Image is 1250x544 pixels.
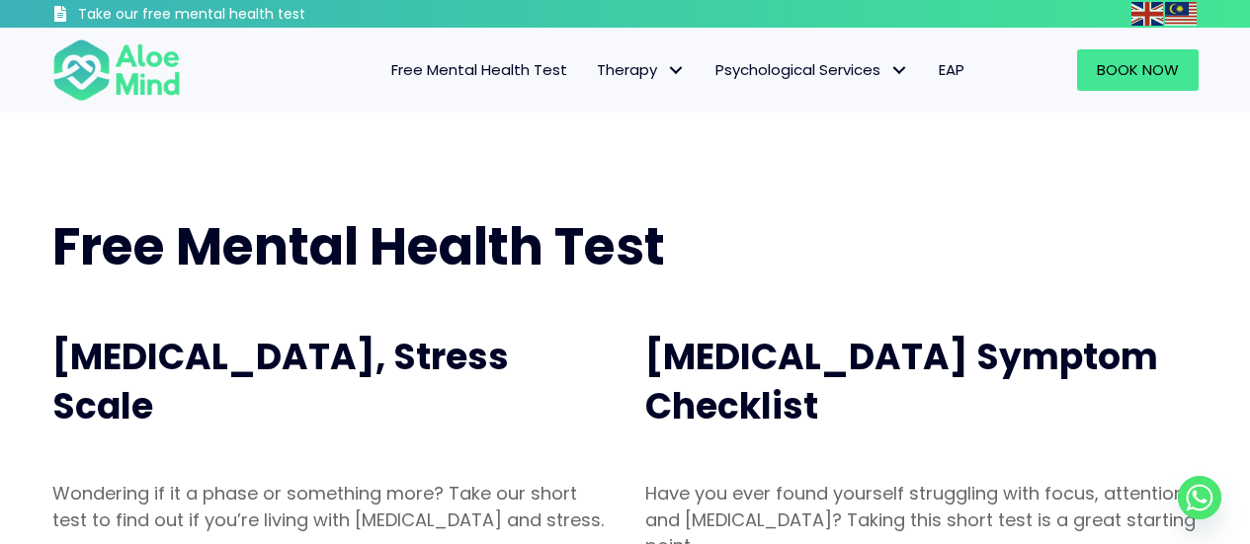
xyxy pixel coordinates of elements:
[52,210,665,282] span: Free Mental Health Test
[662,56,691,85] span: Therapy: submenu
[1165,2,1197,26] img: ms
[924,49,979,91] a: EAP
[597,59,686,80] span: Therapy
[701,49,924,91] a: Psychological ServicesPsychological Services: submenu
[1178,476,1221,519] a: Whatsapp
[1097,59,1179,80] span: Book Now
[715,59,909,80] span: Psychological Services
[391,59,567,80] span: Free Mental Health Test
[939,59,964,80] span: EAP
[885,56,914,85] span: Psychological Services: submenu
[1077,49,1199,91] a: Book Now
[376,49,582,91] a: Free Mental Health Test
[52,481,606,532] p: Wondering if it a phase or something more? Take our short test to find out if you’re living with ...
[1165,2,1199,25] a: Malay
[582,49,701,91] a: TherapyTherapy: submenu
[207,49,979,91] nav: Menu
[52,332,509,431] span: [MEDICAL_DATA], Stress Scale
[78,5,411,25] h3: Take our free mental health test
[1131,2,1163,26] img: en
[52,5,411,28] a: Take our free mental health test
[1131,2,1165,25] a: English
[645,332,1158,431] span: [MEDICAL_DATA] Symptom Checklist
[52,38,181,103] img: Aloe mind Logo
